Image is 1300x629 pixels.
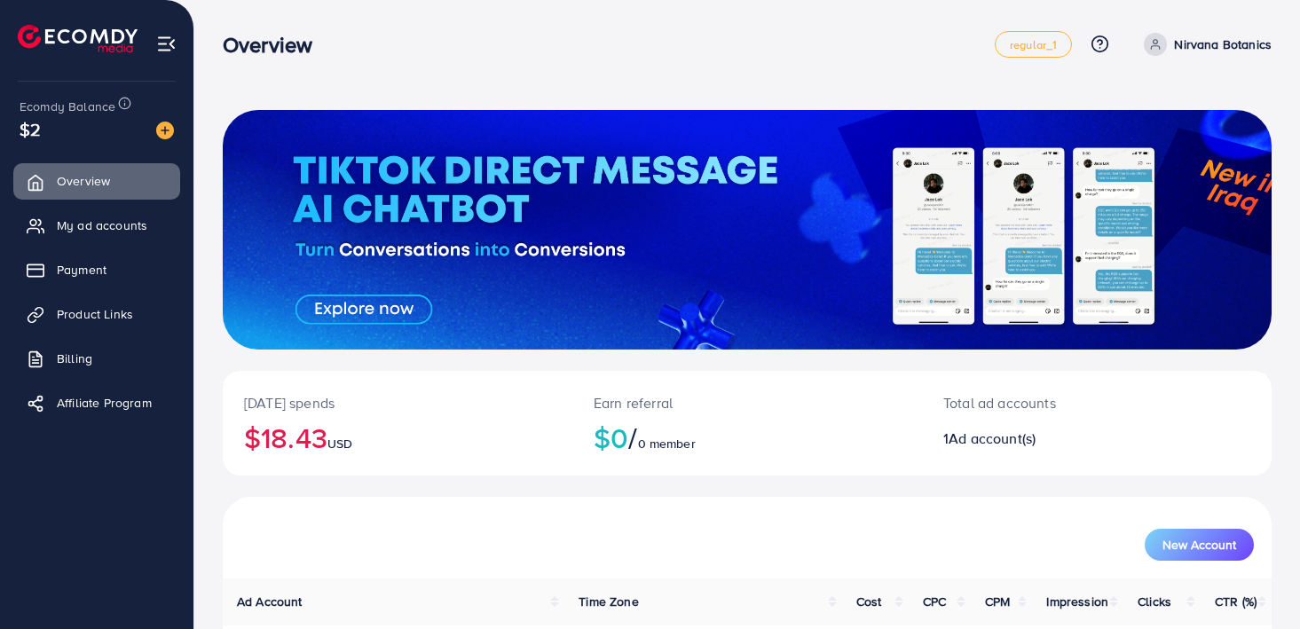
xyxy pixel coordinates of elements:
[638,435,696,452] span: 0 member
[1162,539,1236,551] span: New Account
[13,341,180,376] a: Billing
[237,593,303,610] span: Ad Account
[57,216,147,234] span: My ad accounts
[18,25,138,52] img: logo
[1215,593,1257,610] span: CTR (%)
[244,392,551,413] p: [DATE] spends
[57,350,92,367] span: Billing
[13,385,180,421] a: Affiliate Program
[1046,593,1108,610] span: Impression
[995,31,1072,58] a: regular_1
[57,394,152,412] span: Affiliate Program
[923,593,946,610] span: CPC
[943,392,1163,413] p: Total ad accounts
[579,593,638,610] span: Time Zone
[1010,39,1057,51] span: regular_1
[57,261,106,279] span: Payment
[985,593,1010,610] span: CPM
[223,32,327,58] h3: Overview
[156,122,174,139] img: image
[13,208,180,243] a: My ad accounts
[1145,529,1254,561] button: New Account
[13,252,180,287] a: Payment
[949,429,1036,448] span: Ad account(s)
[13,296,180,332] a: Product Links
[943,430,1163,447] h2: 1
[244,421,551,454] h2: $18.43
[1138,593,1171,610] span: Clicks
[594,421,901,454] h2: $0
[57,172,110,190] span: Overview
[327,435,352,452] span: USD
[57,305,133,323] span: Product Links
[20,116,41,142] span: $2
[156,34,177,54] img: menu
[13,163,180,199] a: Overview
[594,392,901,413] p: Earn referral
[628,417,637,458] span: /
[20,98,115,115] span: Ecomdy Balance
[1174,34,1272,55] p: Nirvana Botanics
[856,593,882,610] span: Cost
[1137,33,1272,56] a: Nirvana Botanics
